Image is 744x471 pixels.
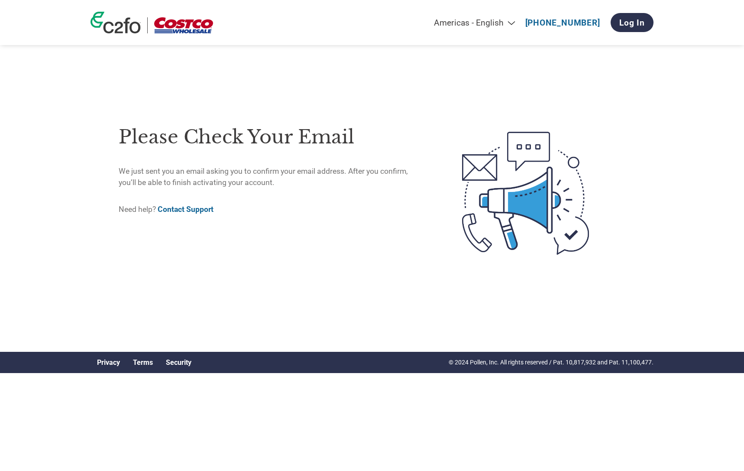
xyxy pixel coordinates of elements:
[91,12,141,33] img: c2fo logo
[119,123,426,151] h1: Please check your email
[449,358,653,367] p: © 2024 Pollen, Inc. All rights reserved / Pat. 10,817,932 and Pat. 11,100,477.
[154,17,213,33] img: Costco
[97,358,120,367] a: Privacy
[525,18,600,28] a: [PHONE_NUMBER]
[119,204,426,215] p: Need help?
[158,205,213,214] a: Contact Support
[119,166,426,188] p: We just sent you an email asking you to confirm your email address. After you confirm, you’ll be ...
[426,116,625,270] img: open-email
[166,358,191,367] a: Security
[611,13,653,32] a: Log In
[133,358,153,367] a: Terms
